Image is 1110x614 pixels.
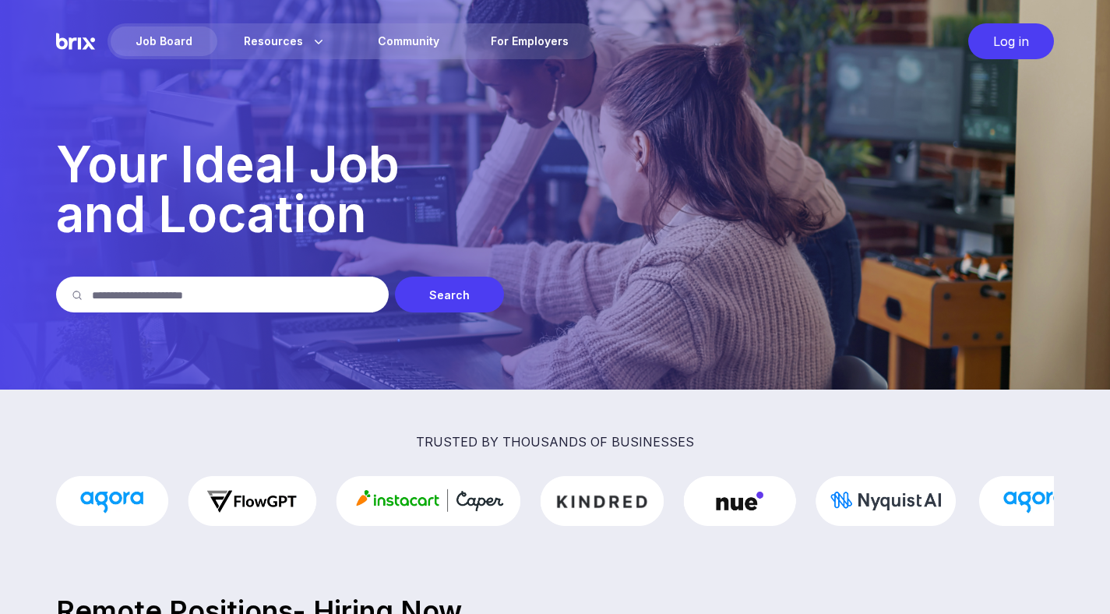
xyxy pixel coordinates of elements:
[56,23,95,59] img: Brix Logo
[219,26,351,56] div: Resources
[466,26,594,56] a: For Employers
[353,26,464,56] a: Community
[960,23,1054,59] a: Log in
[111,26,217,56] div: Job Board
[56,139,1054,239] p: Your Ideal Job and Location
[968,23,1054,59] div: Log in
[395,277,504,312] div: Search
